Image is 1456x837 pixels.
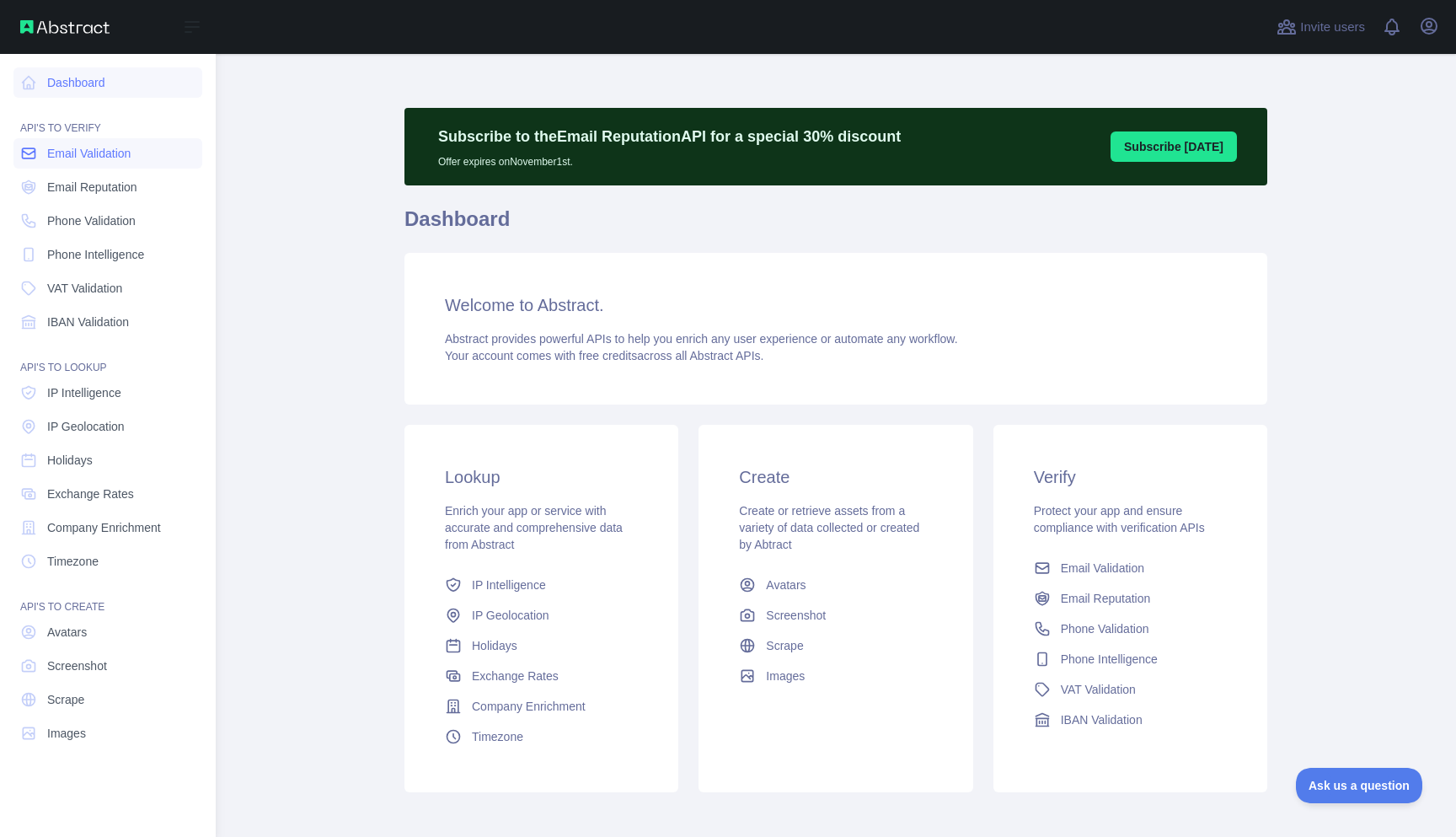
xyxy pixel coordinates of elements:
[13,101,202,135] div: API'S TO VERIFY
[1061,590,1151,607] span: Email Reputation
[472,728,523,745] span: Timezone
[445,504,623,551] span: Enrich your app or service with accurate and comprehensive data from Abstract
[20,20,110,34] img: Abstract API
[1027,644,1234,674] a: Phone Intelligence
[438,661,645,691] a: Exchange Rates
[1273,13,1368,40] button: Invite users
[13,341,202,374] div: API'S TO LOOKUP
[13,307,202,337] a: IBAN Validation
[13,172,202,202] a: Email Reputation
[47,246,144,263] span: Phone Intelligence
[472,577,546,593] span: IP Intelligence
[47,691,84,708] span: Scrape
[47,657,107,674] span: Screenshot
[766,668,805,684] span: Images
[404,206,1267,246] h1: Dashboard
[1061,651,1158,668] span: Phone Intelligence
[445,293,1227,317] h3: Welcome to Abstract.
[1296,768,1422,803] iframe: Toggle Customer Support
[445,332,958,346] span: Abstract provides powerful APIs to help you enrich any user experience or automate any workflow.
[732,630,939,661] a: Scrape
[438,691,645,722] a: Company Enrichment
[47,280,122,297] span: VAT Validation
[13,445,202,475] a: Holidays
[13,479,202,509] a: Exchange Rates
[732,570,939,600] a: Avatars
[472,637,517,654] span: Holidays
[766,607,826,624] span: Screenshot
[13,239,202,270] a: Phone Intelligence
[472,668,559,684] span: Exchange Rates
[438,600,645,630] a: IP Geolocation
[13,512,202,543] a: Company Enrichment
[13,651,202,681] a: Screenshot
[13,546,202,577] a: Timezone
[47,725,86,742] span: Images
[472,607,549,624] span: IP Geolocation
[438,722,645,752] a: Timezone
[47,624,87,641] span: Avatars
[47,314,129,330] span: IBAN Validation
[1300,18,1365,37] span: Invite users
[13,206,202,236] a: Phone Validation
[1111,131,1237,162] button: Subscribe [DATE]
[1027,674,1234,705] a: VAT Validation
[1061,711,1143,728] span: IBAN Validation
[47,145,131,162] span: Email Validation
[472,698,586,715] span: Company Enrichment
[766,637,803,654] span: Scrape
[47,212,136,229] span: Phone Validation
[445,349,763,362] span: Your account comes with across all Abstract APIs.
[732,661,939,691] a: Images
[438,630,645,661] a: Holidays
[1061,560,1144,577] span: Email Validation
[13,684,202,715] a: Scrape
[13,411,202,442] a: IP Geolocation
[1034,465,1227,489] h3: Verify
[13,138,202,169] a: Email Validation
[13,718,202,748] a: Images
[47,179,137,196] span: Email Reputation
[47,519,161,536] span: Company Enrichment
[1027,614,1234,644] a: Phone Validation
[1061,681,1136,698] span: VAT Validation
[739,504,919,551] span: Create or retrieve assets from a variety of data collected or created by Abtract
[1061,620,1149,637] span: Phone Validation
[438,148,901,169] p: Offer expires on November 1st.
[13,617,202,647] a: Avatars
[13,273,202,303] a: VAT Validation
[1027,583,1234,614] a: Email Reputation
[445,465,638,489] h3: Lookup
[732,600,939,630] a: Screenshot
[1027,553,1234,583] a: Email Validation
[47,486,134,502] span: Exchange Rates
[13,67,202,98] a: Dashboard
[579,349,637,362] span: free credits
[47,553,99,570] span: Timezone
[13,580,202,614] div: API'S TO CREATE
[766,577,806,593] span: Avatars
[438,125,901,148] p: Subscribe to the Email Reputation API for a special 30 % discount
[1034,504,1205,534] span: Protect your app and ensure compliance with verification APIs
[739,465,932,489] h3: Create
[1027,705,1234,735] a: IBAN Validation
[13,378,202,408] a: IP Intelligence
[47,418,125,435] span: IP Geolocation
[47,384,121,401] span: IP Intelligence
[438,570,645,600] a: IP Intelligence
[47,452,93,469] span: Holidays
